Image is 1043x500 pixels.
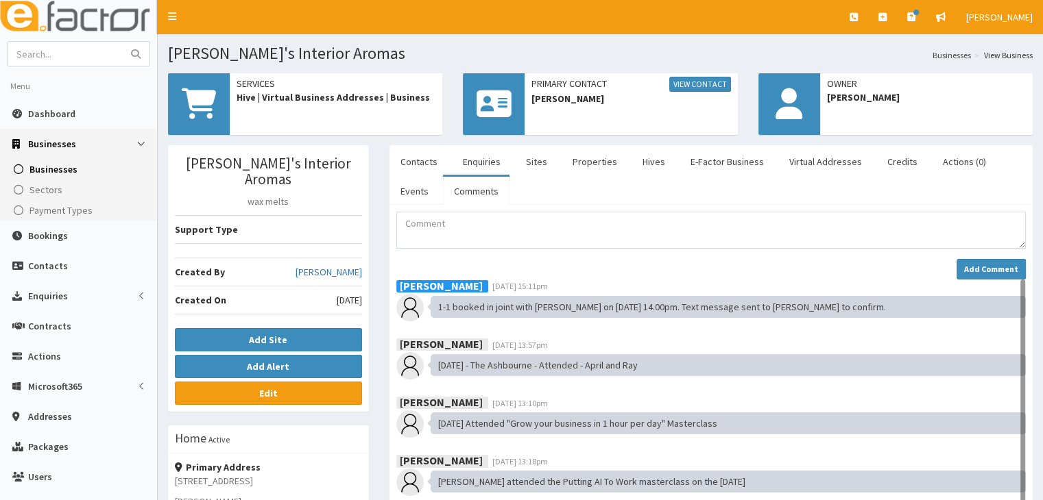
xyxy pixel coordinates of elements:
h3: [PERSON_NAME]'s Interior Aromas [175,155,362,187]
p: [STREET_ADDRESS] [175,474,362,488]
strong: Primary Address [175,461,261,473]
span: Contacts [28,260,68,272]
div: [PERSON_NAME] attended the Putting AI To Work masterclass on the [DATE] [431,471,1026,492]
a: Sectors [3,179,157,200]
a: Comments [443,177,509,205]
span: [DATE] 15:11pm [492,281,548,291]
span: [PERSON_NAME] [827,90,1026,104]
span: [DATE] 13:18pm [492,456,548,466]
span: Enquiries [28,290,68,302]
b: Support Type [175,223,238,236]
b: Created By [175,266,225,278]
li: View Business [971,49,1033,61]
a: E-Factor Business [680,147,775,176]
span: [DATE] 13:10pm [492,398,548,408]
a: Businesses [933,49,971,61]
a: Virtual Addresses [778,147,873,176]
textarea: Comment [396,212,1026,249]
h1: [PERSON_NAME]'s Interior Aromas [168,45,1033,62]
span: [DATE] [337,293,362,307]
span: Dashboard [28,108,75,120]
span: Payment Types [29,204,93,216]
a: Hives [632,147,676,176]
b: Created On [175,294,226,306]
strong: Add Comment [964,264,1018,274]
span: Users [28,471,52,483]
input: Search... [8,42,123,66]
span: Owner [827,77,1026,90]
span: Microsoft365 [28,380,82,392]
a: Events [389,177,440,205]
span: Actions [28,350,61,362]
span: [PERSON_NAME] [531,92,730,105]
span: [DATE] 13:57pm [492,340,548,350]
span: [PERSON_NAME] [966,11,1033,23]
span: Bookings [28,229,68,242]
div: 1-1 booked in joint with [PERSON_NAME] on [DATE] 14.00pm. Text message sent to [PERSON_NAME] to c... [431,296,1026,318]
b: [PERSON_NAME] [400,395,483,409]
span: Packages [28,440,69,453]
a: [PERSON_NAME] [296,265,362,279]
a: Enquiries [452,147,512,176]
b: Add Site [249,334,287,346]
a: Credits [876,147,928,176]
p: wax melts [175,195,362,208]
a: Properties [562,147,628,176]
span: Sectors [29,184,62,196]
span: Hive | Virtual Business Addresses | Business [237,90,435,104]
a: Contacts [389,147,448,176]
span: Businesses [28,138,76,150]
a: Payment Types [3,200,157,221]
small: Active [208,434,230,445]
span: Primary Contact [531,77,730,92]
span: Addresses [28,410,72,423]
h3: Home [175,432,206,445]
button: Add Comment [957,259,1026,279]
a: Actions (0) [932,147,997,176]
div: [DATE] Attended "Grow your business in 1 hour per day" Masterclass [431,412,1026,434]
a: View Contact [669,77,731,92]
a: Businesses [3,159,157,179]
b: Edit [259,387,278,399]
b: [PERSON_NAME] [400,453,483,467]
a: Sites [515,147,558,176]
b: [PERSON_NAME] [400,337,483,351]
div: [DATE] - The Ashbourne - Attended - April and Ray [431,354,1026,376]
button: Add Alert [175,355,362,378]
a: Edit [175,382,362,405]
span: Businesses [29,163,77,175]
b: Add Alert [247,360,289,373]
span: Services [237,77,435,90]
b: [PERSON_NAME] [400,278,483,292]
span: Contracts [28,320,71,332]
